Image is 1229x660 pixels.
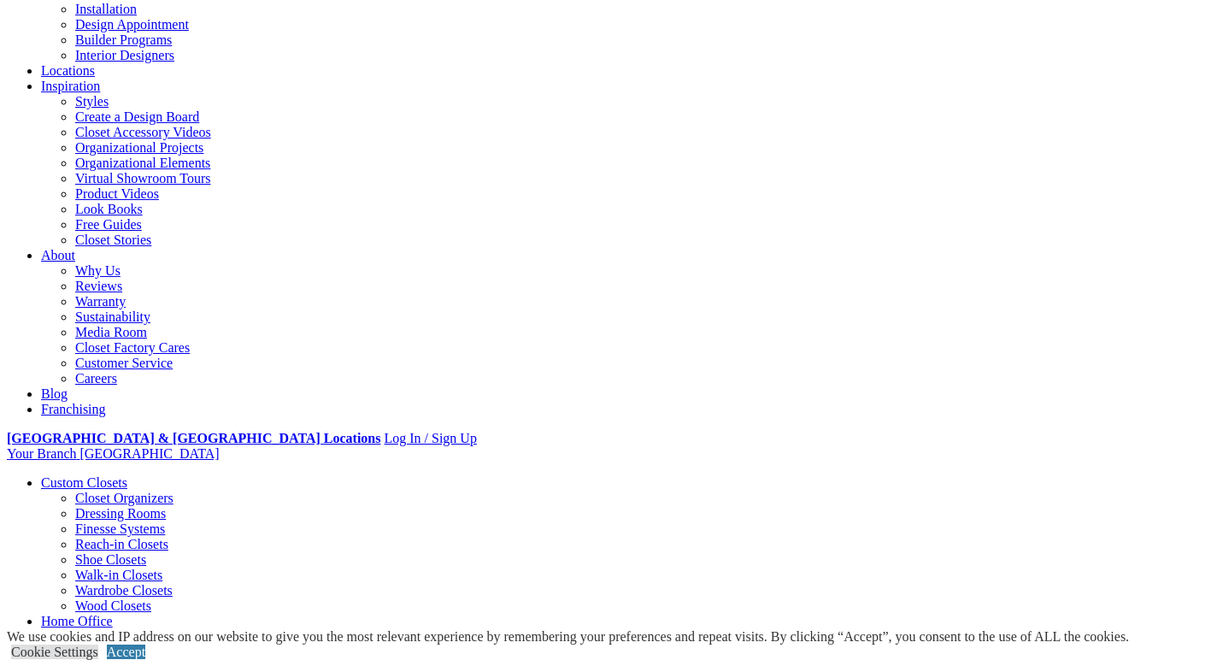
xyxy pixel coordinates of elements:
a: Franchising [41,402,106,416]
a: Locations [41,63,95,78]
a: Virtual Showroom Tours [75,171,211,186]
a: Finesse Systems [75,522,165,536]
a: Media Room [75,325,147,339]
a: Walk-in Closets [75,568,162,582]
a: Installation [75,2,137,16]
div: We use cookies and IP address on our website to give you the most relevant experience by remember... [7,629,1129,645]
a: Product Videos [75,186,159,201]
a: Wardrobe Closets [75,583,173,598]
a: Home Office [41,614,113,628]
a: Inspiration [41,79,100,93]
a: Wood Closets [75,598,151,613]
a: Create a Design Board [75,109,199,124]
a: Styles [75,94,109,109]
a: Free Guides [75,217,142,232]
a: Warranty [75,294,126,309]
a: Shoe Closets [75,552,146,567]
a: Sustainability [75,309,150,324]
a: Design Appointment [75,17,189,32]
a: Look Books [75,202,143,216]
a: Blog [41,386,68,401]
span: [GEOGRAPHIC_DATA] [79,446,219,461]
a: Dressing Rooms [75,506,166,521]
a: Your Branch [GEOGRAPHIC_DATA] [7,446,220,461]
a: About [41,248,75,262]
a: [GEOGRAPHIC_DATA] & [GEOGRAPHIC_DATA] Locations [7,431,380,445]
a: Log In / Sign Up [384,431,476,445]
a: Closet Organizers [75,491,173,505]
a: Customer Service [75,356,173,370]
a: Why Us [75,263,121,278]
a: Reach-in Closets [75,537,168,551]
span: Your Branch [7,446,76,461]
a: Cookie Settings [11,645,98,659]
a: Closet Accessory Videos [75,125,211,139]
a: Accept [107,645,145,659]
a: Builder Programs [75,32,172,47]
a: Interior Designers [75,48,174,62]
a: Organizational Elements [75,156,210,170]
a: Careers [75,371,117,386]
a: Closet Stories [75,233,151,247]
a: Reviews [75,279,122,293]
a: Organizational Projects [75,140,203,155]
a: Closet Factory Cares [75,340,190,355]
a: Custom Closets [41,475,127,490]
